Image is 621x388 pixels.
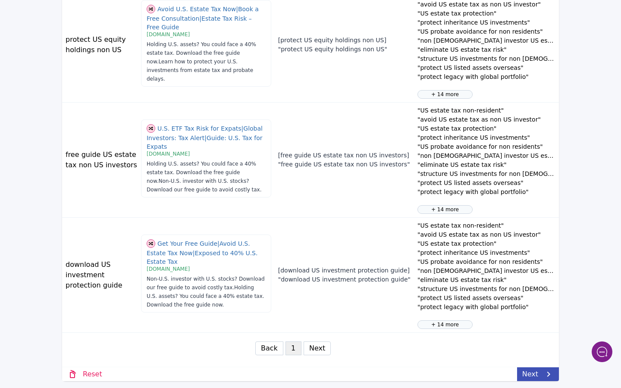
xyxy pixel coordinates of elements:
span: Guide: U.S. Tax for Expats [147,135,263,150]
span: U.S. ETF Tax Risk for Expats [157,125,243,131]
p: "avoid US estate tax as non US investor" [417,230,555,239]
span: | [193,250,195,257]
a: Reset [62,367,107,381]
span: Holding U.S. assets? You could face a 40% estate tax. Download the free guide now. [147,161,256,184]
span: Non-U.S. investor with U.S. stocks? Download our free guide to avoid costly tax. [147,178,262,193]
span: Learn how to protect your U.S. investments from estate tax and probate delays. [147,59,253,82]
button: Next [304,341,331,355]
button: New conversation [13,100,159,118]
p: "US estate tax non-resident" [417,221,555,230]
span: [DOMAIN_NAME] [147,31,190,38]
span: Estate Tax Risk – Free Guide [147,15,252,31]
span: [DOMAIN_NAME] [147,266,190,272]
p: "avoid US estate tax as non US investor" [417,115,555,124]
td: download US investment protection guide [62,218,141,333]
p: "protect US listed assets overseas" [417,178,555,188]
img: shuffle.svg [147,239,155,248]
p: [download US investment protection guide] [278,266,411,275]
span: We run on Gist [72,301,109,307]
img: shuffle.svg [147,124,155,133]
div: This is a preview. An other 14 negatives will be generated for this ad group. [417,320,473,329]
iframe: gist-messenger-bubble-iframe [592,341,612,362]
p: "protect inheritance US investments" [417,133,555,142]
p: "protect legacy with global portfolio" [417,303,555,312]
span: | [241,125,244,131]
a: Next [517,367,559,381]
p: "protect US equity holdings non US" [278,45,411,54]
span: Show different combination [147,124,155,132]
span: | [217,240,220,247]
span: Global Investors: Tax Alert [147,125,263,141]
span: Avoid U.S. Estate Tax Now [147,240,250,257]
p: "eliminate US estate tax risk" [417,45,555,54]
p: "US estate tax protection" [417,9,555,18]
div: This is a preview. An other 14 negatives will be generated for this ad group. [417,90,473,99]
p: "structure US investments for non [DEMOGRAPHIC_DATA] residents" [417,285,555,294]
p: + 14 more [421,321,469,329]
p: [free guide US estate tax non US investors] [278,151,411,160]
h2: Can I help you with anything? [13,57,160,85]
span: Exposed to 40% U.S. Estate Tax [147,250,257,265]
span: Holding U.S. assets? You could face a 40% estate tax. Download the free guide now. [147,285,264,308]
p: "US estate tax protection" [417,239,555,248]
p: + 14 more [421,206,469,213]
p: "free guide US estate tax non US investors" [278,160,411,169]
td: free guide US estate tax non US investors [62,103,141,218]
span: Avoid U.S. Estate Tax Now [157,5,238,12]
p: "eliminate US estate tax risk" [417,160,555,169]
span: Get Your Free Guide [157,240,220,247]
span: [DOMAIN_NAME] [147,151,190,157]
img: shuffle.svg [147,5,155,13]
p: "download US investment protection guide" [278,275,411,284]
p: "US estate tax protection" [417,124,555,133]
p: "US probate avoidance for non residents" [417,27,555,36]
span: | [199,15,201,22]
button: Back [255,341,283,355]
p: "protect inheritance US investments" [417,18,555,27]
span: Non-U.S. investor with U.S. stocks? Download our free guide to avoid costly tax. [147,276,265,291]
span: New conversation [56,106,103,113]
p: "non [DEMOGRAPHIC_DATA] investor US estate tax guide" [417,151,555,160]
h1: Welcome to Fiuti! [13,42,160,56]
p: "structure US investments for non [DEMOGRAPHIC_DATA] residents" [417,169,555,178]
p: [protect US equity holdings non US] [278,36,411,45]
p: "protect legacy with global portfolio" [417,188,555,197]
span: | [236,5,238,12]
p: "non [DEMOGRAPHIC_DATA] investor US estate tax guide" [417,266,555,275]
span: Holding U.S. assets? You could face a 40% estate tax. Download the free guide now. [147,41,256,65]
p: "protect legacy with global portfolio" [417,72,555,81]
p: "US probate avoidance for non residents" [417,257,555,266]
p: "eliminate US estate tax risk" [417,275,555,285]
p: + 14 more [421,91,469,98]
p: "US probate avoidance for non residents" [417,142,555,151]
p: "non [DEMOGRAPHIC_DATA] investor US estate tax guide" [417,36,555,45]
p: "structure US investments for non [DEMOGRAPHIC_DATA] residents" [417,54,555,63]
p: "protect inheritance US investments" [417,248,555,257]
p: "protect US listed assets overseas" [417,294,555,303]
p: "protect US listed assets overseas" [417,63,555,72]
span: Book a Free Consultation [147,5,259,22]
div: This is a preview. An other 14 negatives will be generated for this ad group. [417,205,473,214]
span: | [204,135,207,141]
span: Show different combination [147,239,155,247]
span: Show different combination [147,4,155,13]
p: "US estate tax non-resident" [417,106,555,115]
